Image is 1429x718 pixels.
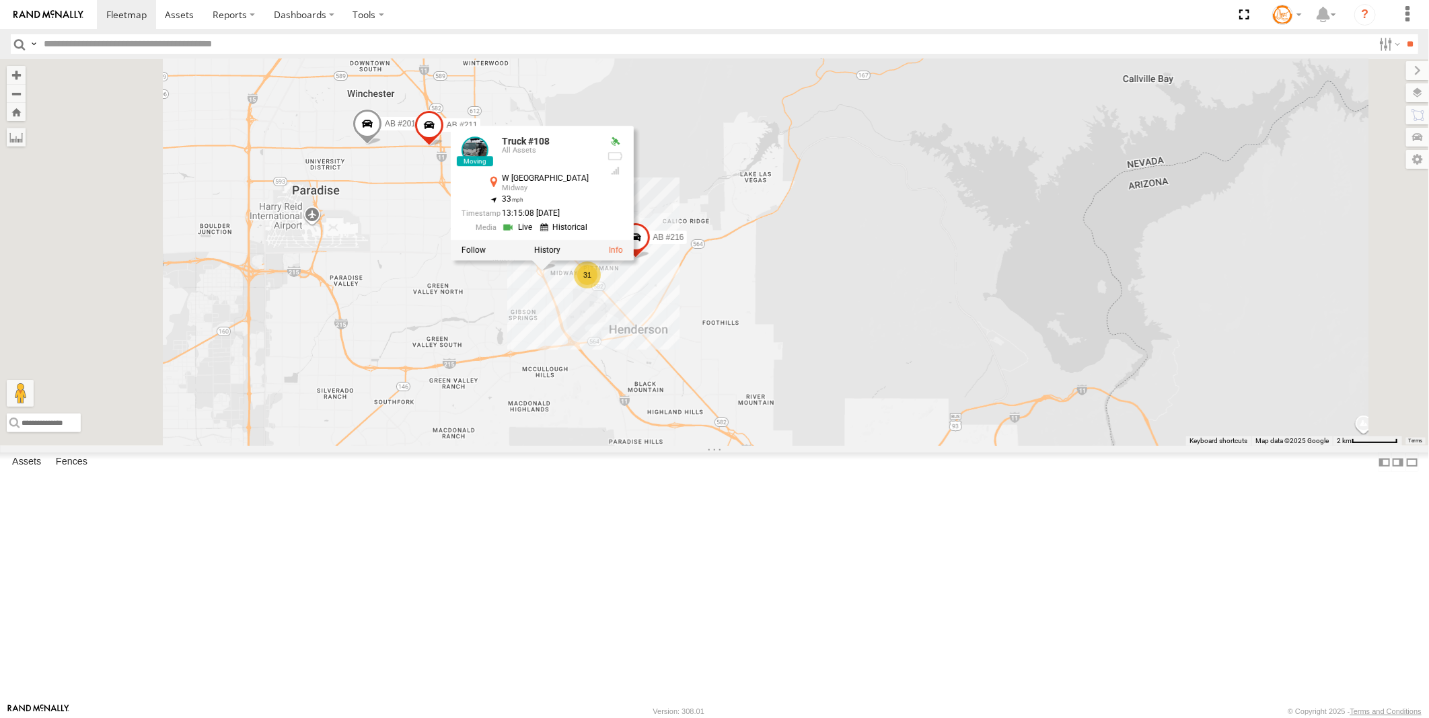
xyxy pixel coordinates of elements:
[1409,438,1423,443] a: Terms (opens in new tab)
[7,128,26,147] label: Measure
[462,245,486,255] label: Realtime tracking of Asset
[7,705,69,718] a: Visit our Website
[1354,4,1376,26] i: ?
[1288,707,1422,715] div: © Copyright 2025 -
[607,136,623,147] div: Valid GPS Fix
[1405,452,1419,472] label: Hide Summary Table
[574,262,601,288] div: 31
[502,173,596,182] div: W [GEOGRAPHIC_DATA]
[7,66,26,84] button: Zoom in
[1268,5,1307,25] div: Tommy Stauffer
[1406,150,1429,169] label: Map Settings
[653,707,704,715] div: Version: 308.01
[1337,437,1352,444] span: 2 km
[7,84,26,103] button: Zoom out
[447,120,478,130] span: AB #211
[385,118,416,128] span: AB #201
[49,453,94,472] label: Fences
[7,103,26,121] button: Zoom Home
[7,380,34,407] button: Drag Pegman onto the map to open Street View
[502,135,550,146] a: Truck #108
[502,194,523,204] span: 33
[13,10,83,19] img: rand-logo.svg
[1374,34,1403,54] label: Search Filter Options
[534,245,560,255] label: View Asset History
[502,184,596,192] div: Midway
[502,147,596,155] div: All Assets
[1333,436,1402,446] button: Map Scale: 2 km per 65 pixels
[5,453,48,472] label: Assets
[1391,452,1405,472] label: Dock Summary Table to the Right
[607,165,623,176] div: Last Event GSM Signal Strength
[28,34,39,54] label: Search Query
[462,209,596,218] div: Date/time of location update
[1189,436,1247,446] button: Keyboard shortcuts
[1255,437,1329,444] span: Map data ©2025 Google
[1350,707,1422,715] a: Terms and Conditions
[1378,452,1391,472] label: Dock Summary Table to the Left
[502,221,536,234] a: View Live Media Streams
[462,136,488,163] a: View Asset Details
[609,245,623,255] a: View Asset Details
[653,232,684,241] span: AB #216
[607,151,623,161] div: No battery health information received from this device.
[540,221,591,234] a: View Historical Media Streams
